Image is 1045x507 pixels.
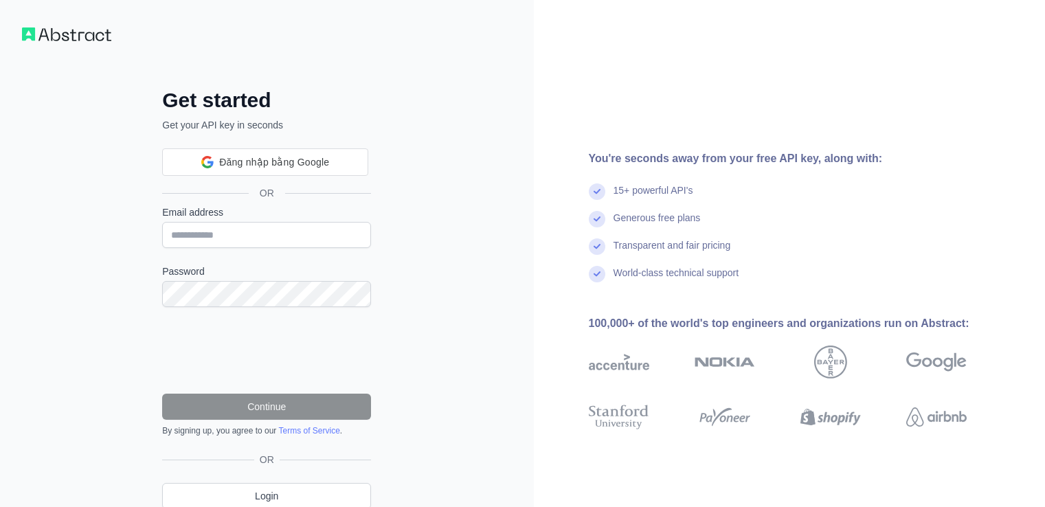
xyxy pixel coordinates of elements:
img: airbnb [906,402,967,432]
img: bayer [814,346,847,379]
img: google [906,346,967,379]
div: Đăng nhập bằng Google [162,148,368,176]
iframe: reCAPTCHA [162,324,371,377]
div: World-class technical support [614,266,739,293]
img: accenture [589,346,649,379]
a: Terms of Service [278,426,339,436]
div: By signing up, you agree to our . [162,425,371,436]
label: Email address [162,205,371,219]
img: stanford university [589,402,649,432]
span: Đăng nhập bằng Google [219,155,329,170]
img: check mark [589,266,605,282]
p: Get your API key in seconds [162,118,371,132]
img: shopify [800,402,861,432]
img: nokia [695,346,755,379]
img: payoneer [695,402,755,432]
div: Generous free plans [614,211,701,238]
img: check mark [589,183,605,200]
div: Transparent and fair pricing [614,238,731,266]
span: OR [249,186,285,200]
img: Workflow [22,27,111,41]
span: OR [254,453,280,466]
button: Continue [162,394,371,420]
h2: Get started [162,88,371,113]
div: You're seconds away from your free API key, along with: [589,150,1011,167]
label: Password [162,264,371,278]
div: 15+ powerful API's [614,183,693,211]
img: check mark [589,211,605,227]
div: 100,000+ of the world's top engineers and organizations run on Abstract: [589,315,1011,332]
img: check mark [589,238,605,255]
